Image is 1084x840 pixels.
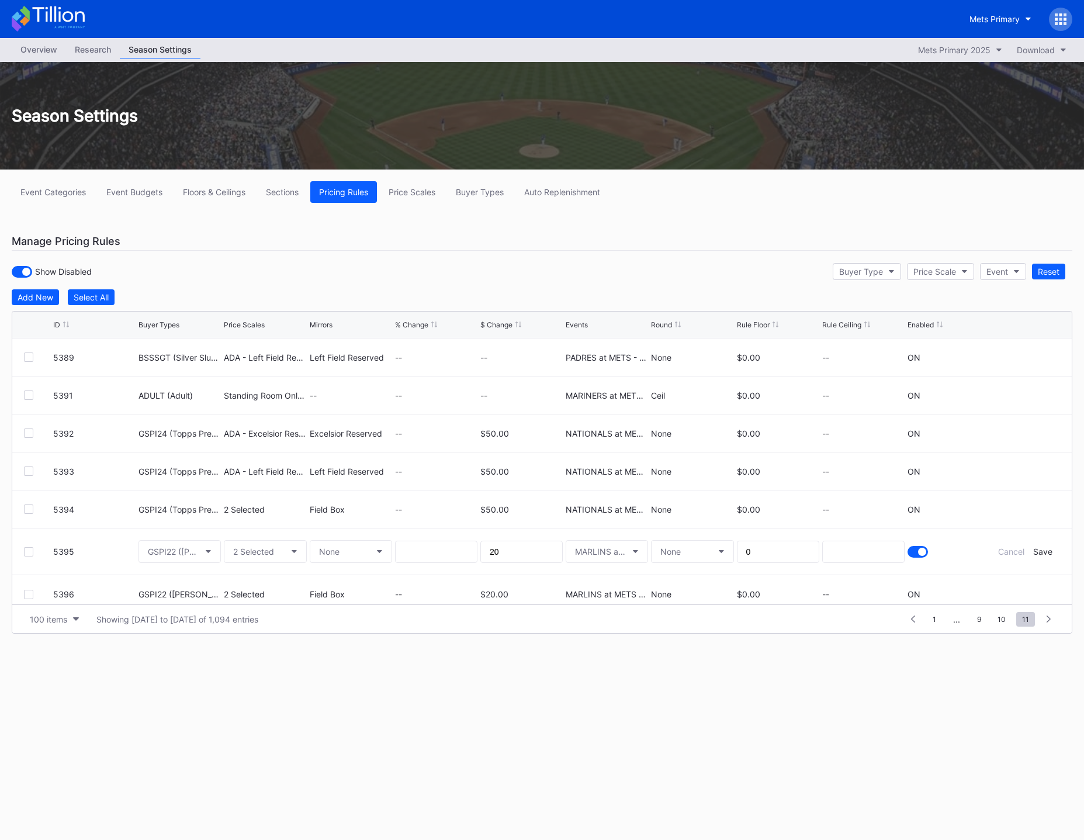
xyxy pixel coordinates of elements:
span: 11 [1016,612,1035,627]
div: GSPI24 (Topps Premium Card Offer) [138,428,221,438]
div: None [319,547,340,556]
a: Buyer Types [447,181,512,203]
div: Buyer Type [839,267,883,276]
div: None [651,504,733,514]
div: % Change [395,320,428,329]
div: -- [395,589,477,599]
div: None [651,589,733,599]
div: Floors & Ceilings [183,187,245,197]
div: $50.00 [480,428,563,438]
div: Ceil [651,390,733,400]
div: $ Change [480,320,512,329]
div: Price Scales [389,187,435,197]
div: Select All [74,292,109,302]
div: Buyer Types [456,187,504,197]
div: Rule Floor [737,320,770,329]
div: Download [1017,45,1055,55]
div: $0.00 [737,428,819,438]
div: $0.00 [737,589,819,599]
div: MARLINS at METS - [DATE] [575,547,627,556]
div: None [651,428,733,438]
div: Show Disabled [12,266,92,278]
div: Field Box [310,504,392,514]
a: Floors & Ceilings [174,181,254,203]
div: NATIONALS at METS - [DATE] [566,466,648,476]
div: Event Categories [20,187,86,197]
div: ON [908,428,920,438]
div: Sections [266,187,299,197]
span: 9 [971,612,987,627]
span: 10 [992,612,1012,627]
div: GSPI22 ([PERSON_NAME] HR Rec TS Offer) [138,589,221,599]
button: Sections [257,181,307,203]
div: Rule Ceiling [822,320,861,329]
div: 5395 [53,547,136,556]
div: -- [395,390,477,400]
a: Season Settings [120,41,200,59]
button: Event Budgets [98,181,171,203]
div: ADA - Left Field Reserved (6733) [224,466,306,476]
div: -- [480,390,563,400]
div: $0.00 [737,390,819,400]
div: NATIONALS at METS - [DATE] [566,504,648,514]
div: MARLINS at METS - [DATE] [566,589,648,599]
div: ID [53,320,60,329]
div: ON [908,352,920,362]
div: Overview [12,41,66,58]
div: Cancel [998,547,1024,556]
div: Event Budgets [106,187,162,197]
button: Pricing Rules [310,181,377,203]
div: ADULT (Adult) [138,390,221,400]
div: None [660,547,681,556]
div: Left Field Reserved [310,466,392,476]
a: Research [66,41,120,59]
div: -- [395,428,477,438]
div: ON [908,589,920,599]
button: None [310,540,392,563]
div: Add New [18,292,53,302]
div: Standing Room Only (5576) [224,390,306,400]
div: None [651,466,733,476]
div: $50.00 [480,466,563,476]
div: $0.00 [737,352,819,362]
div: -- [822,504,905,514]
span: 1 [927,612,942,627]
button: Mets Primary 2025 [912,42,1008,58]
div: 2 Selected [233,547,274,556]
button: Buyer Type [833,263,901,280]
div: -- [310,390,392,400]
div: ON [908,466,920,476]
div: PADRES at METS - [DATE] [566,352,648,362]
button: Select All [68,289,115,305]
div: None [651,352,733,362]
div: Left Field Reserved [310,352,392,362]
div: Research [66,41,120,58]
div: Mets Primary [969,14,1020,24]
div: $0.00 [737,504,819,514]
div: ADA - Excelsior Reserved (5530) [224,428,306,438]
div: Excelsior Reserved [310,428,392,438]
div: NATIONALS at METS - [DATE] [566,428,648,438]
div: 5396 [53,589,136,599]
div: Mets Primary 2025 [918,45,991,55]
div: 5391 [53,390,136,400]
div: Event [986,267,1008,276]
a: Auto Replenishment [515,181,609,203]
div: 5394 [53,504,136,514]
button: Price Scales [380,181,444,203]
div: Mirrors [310,320,333,329]
button: 2 Selected [224,540,306,563]
a: Overview [12,41,66,59]
button: Event Categories [12,181,95,203]
div: $0.00 [737,466,819,476]
div: Price Scale [913,267,956,276]
button: Download [1011,42,1072,58]
div: -- [395,466,477,476]
button: Event [980,263,1026,280]
div: 5393 [53,466,136,476]
div: -- [822,589,905,599]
